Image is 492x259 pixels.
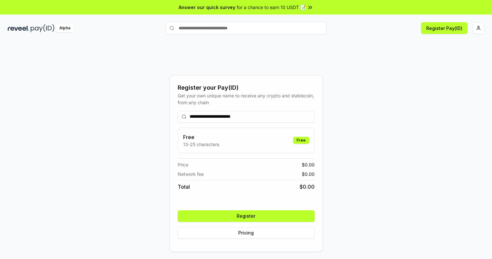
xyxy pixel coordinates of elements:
[178,183,190,191] span: Total
[178,171,204,177] span: Network fee
[178,161,188,168] span: Price
[183,141,219,148] p: 13-25 characters
[178,83,315,92] div: Register your Pay(ID)
[237,4,306,11] span: for a chance to earn 10 USDT 📝
[293,137,309,144] div: Free
[300,183,315,191] span: $ 0.00
[179,4,235,11] span: Answer our quick survey
[302,171,315,177] span: $ 0.00
[56,24,74,32] div: Alpha
[421,22,467,34] button: Register Pay(ID)
[178,227,315,239] button: Pricing
[8,24,29,32] img: reveel_dark
[302,161,315,168] span: $ 0.00
[178,92,315,106] div: Get your own unique name to receive any crypto and stablecoin, from any chain
[183,133,219,141] h3: Free
[178,210,315,222] button: Register
[31,24,54,32] img: pay_id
